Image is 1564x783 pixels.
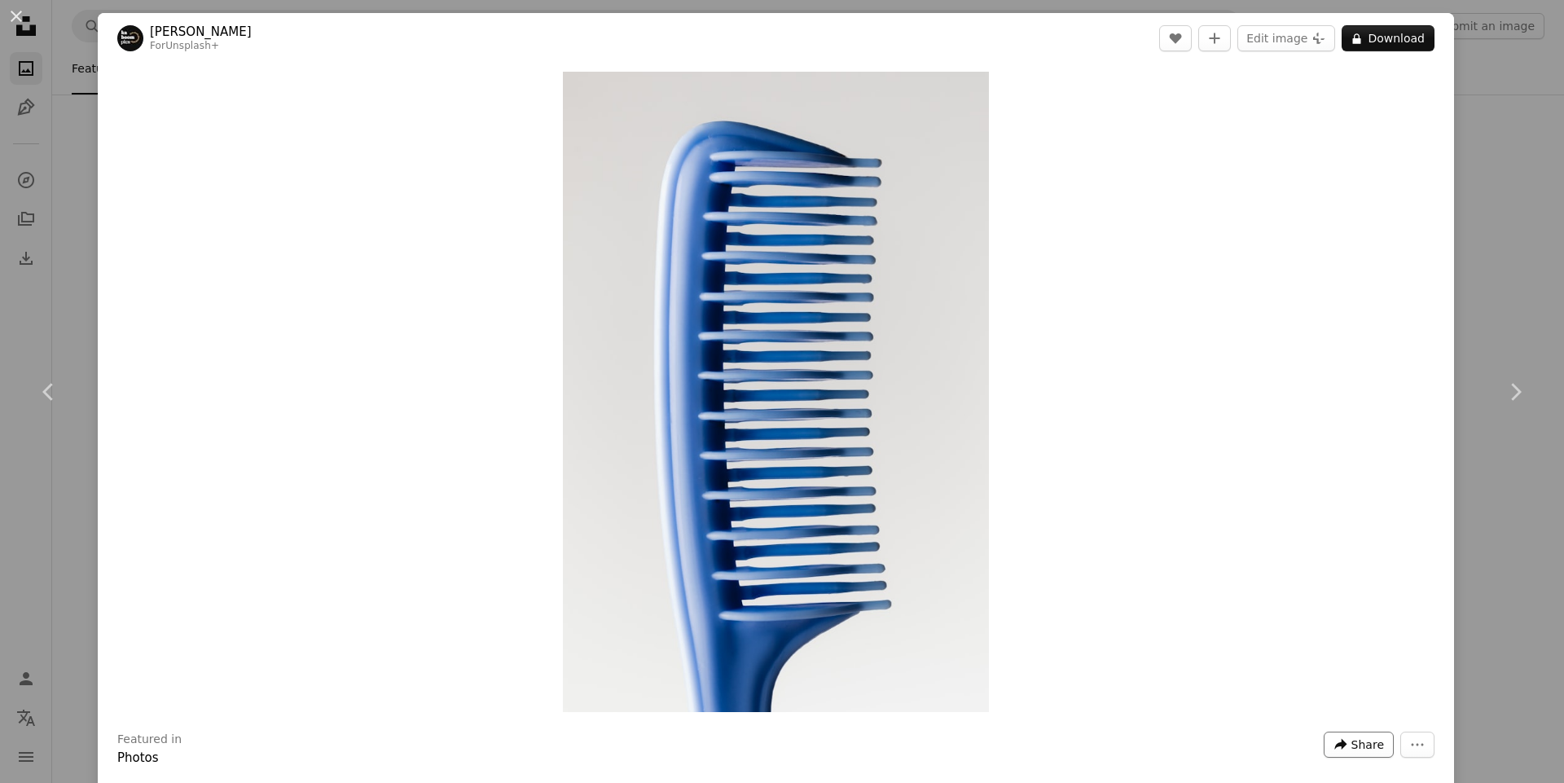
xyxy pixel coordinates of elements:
[1342,25,1434,51] button: Download
[563,72,990,712] img: A blue comb with white teeth against a light background.
[1237,25,1335,51] button: Edit image
[563,72,990,712] button: Zoom in on this image
[165,40,219,51] a: Unsplash+
[1400,732,1434,758] button: More Actions
[1198,25,1231,51] button: Add to Collection
[1159,25,1192,51] button: Like
[117,750,159,765] a: Photos
[150,24,252,40] a: [PERSON_NAME]
[1351,732,1384,757] span: Share
[1466,314,1564,470] a: Next
[150,40,252,53] div: For
[1324,732,1394,758] button: Share this image
[117,25,143,51] img: Go to Karolina Grabowska's profile
[117,732,182,748] h3: Featured in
